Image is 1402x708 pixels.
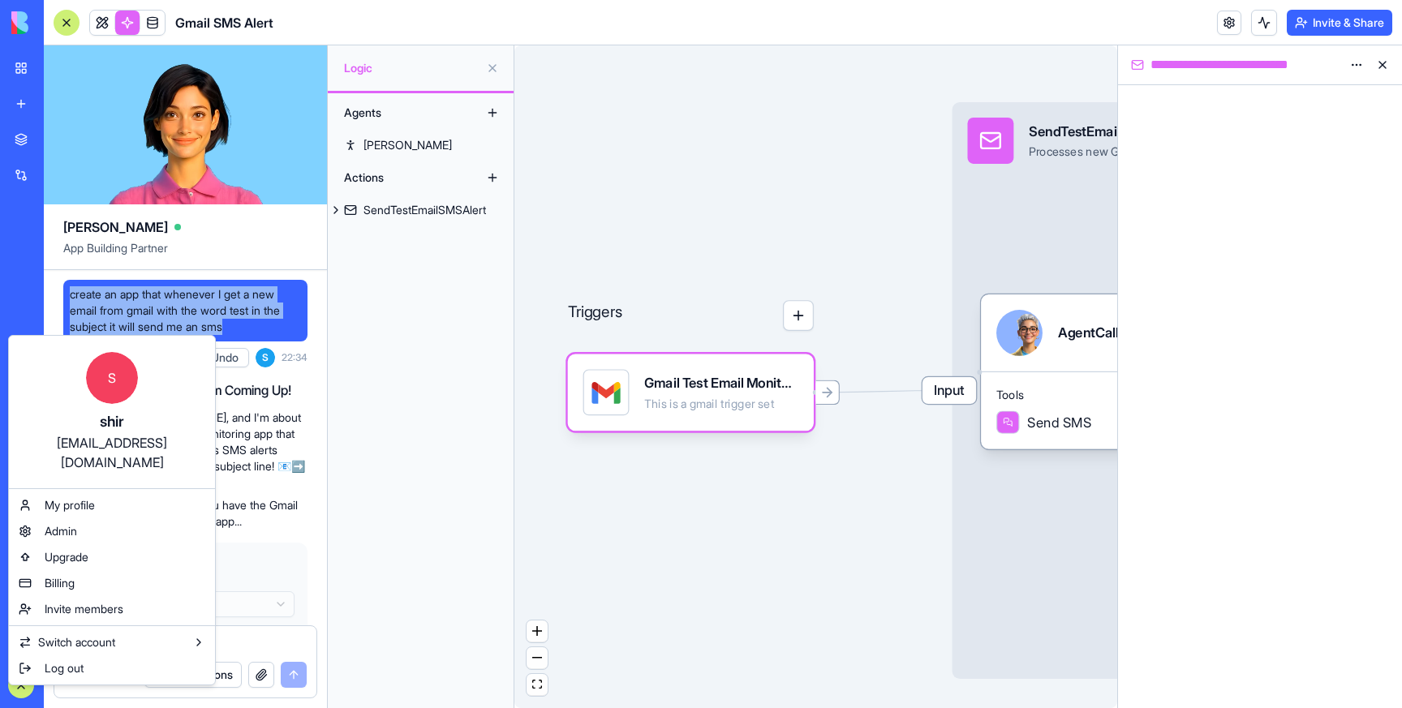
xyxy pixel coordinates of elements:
div: shir [25,410,199,433]
span: Invite members [45,601,123,617]
a: Upgrade [12,544,212,570]
span: S [86,352,138,404]
a: My profile [12,492,212,518]
span: Send SMS [1027,413,1091,432]
a: Sshir[EMAIL_ADDRESS][DOMAIN_NAME] [12,339,212,485]
p: Triggers [568,300,623,331]
button: fit view [527,674,548,696]
span: Tools [996,388,1211,403]
a: Invite members [12,596,212,622]
span: Admin [45,523,77,539]
span: Log out [45,660,84,676]
span: Input [922,377,976,404]
button: zoom in [527,620,548,642]
a: Admin [12,518,212,544]
span: Switch account [38,634,115,650]
span: Upgrade [45,549,88,565]
a: Billing [12,570,212,596]
span: Billing [45,575,75,591]
div: Gmail Test Email MonitorTrigger [644,373,798,393]
g: Edge from 689cea42f6f7678ea3cb7c46 to 689cea3d0c940883c7979f69 [818,390,948,392]
button: zoom out [527,647,548,669]
div: This is a gmail trigger set [644,397,798,412]
span: My profile [45,497,95,513]
div: AgentCall [1058,324,1119,343]
div: [EMAIL_ADDRESS][DOMAIN_NAME] [25,433,199,472]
